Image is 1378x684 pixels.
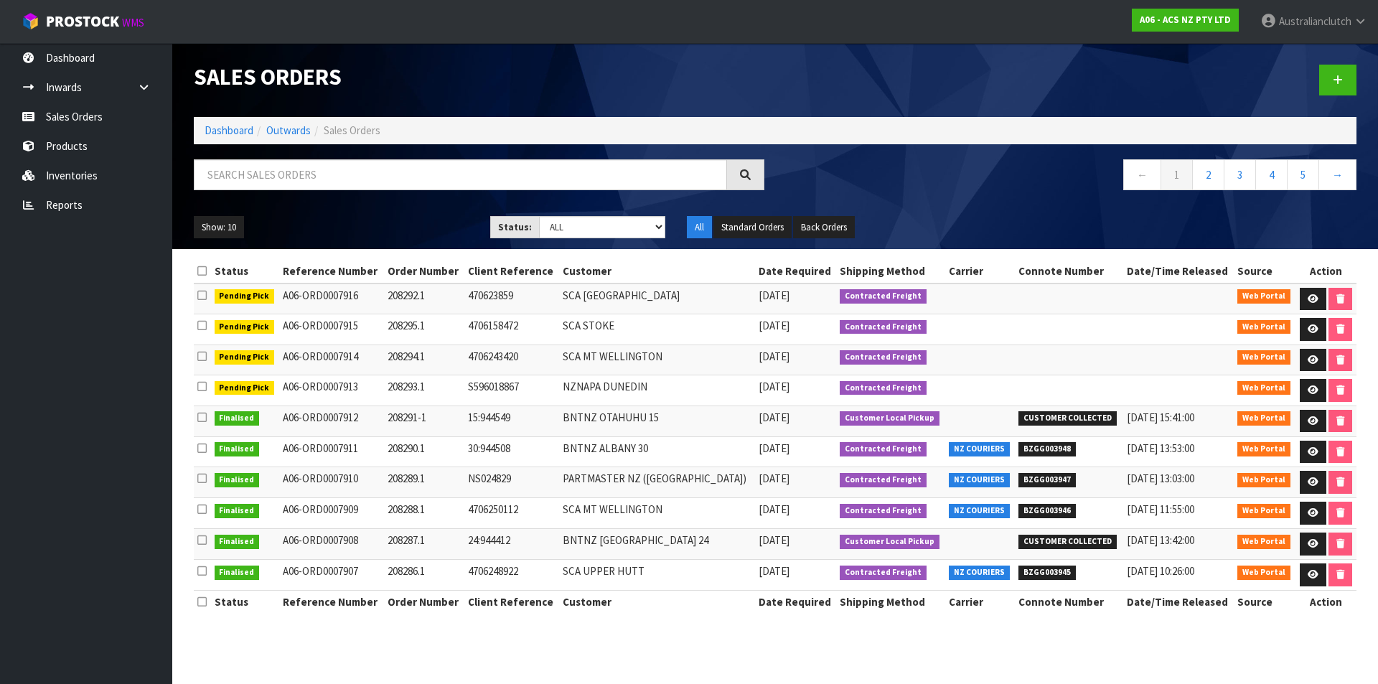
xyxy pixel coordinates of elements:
[840,473,927,487] span: Contracted Freight
[1018,566,1076,580] span: BZGG003945
[324,123,380,137] span: Sales Orders
[759,502,789,516] span: [DATE]
[1161,159,1193,190] a: 1
[464,260,559,283] th: Client Reference
[1237,289,1290,304] span: Web Portal
[949,442,1010,456] span: NZ COURIERS
[759,533,789,547] span: [DATE]
[840,289,927,304] span: Contracted Freight
[1018,535,1117,549] span: CUSTOMER COLLECTED
[464,345,559,375] td: 4706243420
[194,65,764,90] h1: Sales Orders
[279,314,384,345] td: A06-ORD0007915
[215,566,260,580] span: Finalised
[945,591,1015,614] th: Carrier
[793,216,855,239] button: Back Orders
[266,123,311,137] a: Outwards
[279,560,384,591] td: A06-ORD0007907
[840,535,939,549] span: Customer Local Pickup
[836,260,945,283] th: Shipping Method
[1295,591,1356,614] th: Action
[559,560,755,591] td: SCA UPPER HUTT
[759,472,789,485] span: [DATE]
[1123,159,1161,190] a: ←
[279,260,384,283] th: Reference Number
[1318,159,1356,190] a: →
[559,467,755,498] td: PARTMASTER NZ ([GEOGRAPHIC_DATA])
[759,564,789,578] span: [DATE]
[559,375,755,406] td: NZNAPA DUNEDIN
[279,284,384,314] td: A06-ORD0007916
[279,406,384,436] td: A06-ORD0007912
[1127,564,1194,578] span: [DATE] 10:26:00
[211,260,280,283] th: Status
[840,411,939,426] span: Customer Local Pickup
[464,284,559,314] td: 470623859
[786,159,1356,195] nav: Page navigation
[384,260,464,283] th: Order Number
[759,411,789,424] span: [DATE]
[215,411,260,426] span: Finalised
[464,529,559,560] td: 24:944412
[559,314,755,345] td: SCA STOKE
[194,216,244,239] button: Show: 10
[1192,159,1224,190] a: 2
[1140,14,1231,26] strong: A06 - ACS NZ PTY LTD
[384,406,464,436] td: 208291-1
[1127,472,1194,485] span: [DATE] 13:03:00
[945,260,1015,283] th: Carrier
[687,216,712,239] button: All
[384,591,464,614] th: Order Number
[215,442,260,456] span: Finalised
[713,216,792,239] button: Standard Orders
[211,591,280,614] th: Status
[1127,411,1194,424] span: [DATE] 15:41:00
[1015,260,1122,283] th: Connote Number
[194,159,727,190] input: Search sales orders
[1295,260,1356,283] th: Action
[1237,411,1290,426] span: Web Portal
[384,467,464,498] td: 208289.1
[1237,473,1290,487] span: Web Portal
[1018,473,1076,487] span: BZGG003947
[559,260,755,283] th: Customer
[215,473,260,487] span: Finalised
[215,320,275,334] span: Pending Pick
[215,381,275,395] span: Pending Pick
[279,375,384,406] td: A06-ORD0007913
[215,350,275,365] span: Pending Pick
[384,436,464,467] td: 208290.1
[279,591,384,614] th: Reference Number
[1234,591,1295,614] th: Source
[1224,159,1256,190] a: 3
[1237,320,1290,334] span: Web Portal
[759,380,789,393] span: [DATE]
[384,560,464,591] td: 208286.1
[759,350,789,363] span: [DATE]
[1237,566,1290,580] span: Web Portal
[1018,504,1076,518] span: BZGG003946
[384,529,464,560] td: 208287.1
[1123,260,1234,283] th: Date/Time Released
[1237,381,1290,395] span: Web Portal
[464,467,559,498] td: NS024829
[215,289,275,304] span: Pending Pick
[384,284,464,314] td: 208292.1
[1237,535,1290,549] span: Web Portal
[46,12,119,31] span: ProStock
[215,504,260,518] span: Finalised
[1237,350,1290,365] span: Web Portal
[759,441,789,455] span: [DATE]
[840,350,927,365] span: Contracted Freight
[1015,591,1122,614] th: Connote Number
[215,535,260,549] span: Finalised
[279,467,384,498] td: A06-ORD0007910
[559,345,755,375] td: SCA MT WELLINGTON
[840,320,927,334] span: Contracted Freight
[384,314,464,345] td: 208295.1
[949,473,1010,487] span: NZ COURIERS
[464,560,559,591] td: 4706248922
[1287,159,1319,190] a: 5
[949,504,1010,518] span: NZ COURIERS
[1018,442,1076,456] span: BZGG003948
